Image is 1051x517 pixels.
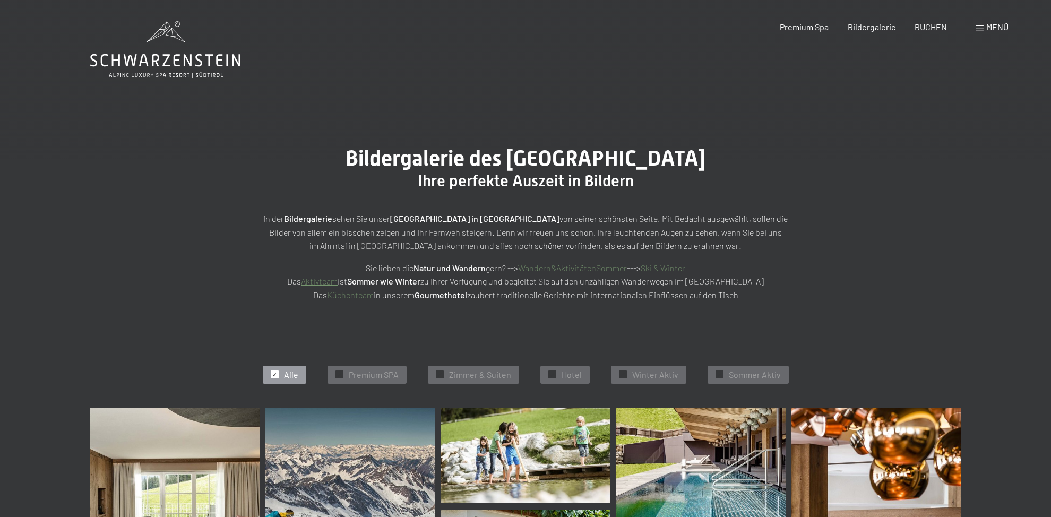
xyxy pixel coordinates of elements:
span: ✓ [272,371,277,378]
span: ✓ [621,371,625,378]
a: Küchenteam [327,290,374,300]
a: Aktivteam [301,276,338,286]
p: Sie lieben die gern? --> ---> Das ist zu Ihrer Verfügung und begleitet Sie auf den unzähligen Wan... [260,261,791,302]
span: Menü [986,22,1009,32]
a: Ski & Winter [641,263,685,273]
span: Sommer Aktiv [729,369,781,381]
strong: Sommer wie Winter [347,276,420,286]
img: Bildergalerie [441,408,610,503]
strong: [GEOGRAPHIC_DATA] in [GEOGRAPHIC_DATA] [390,213,559,223]
span: Ihre perfekte Auszeit in Bildern [418,171,634,190]
span: Alle [284,369,298,381]
strong: Bildergalerie [284,213,332,223]
p: In der sehen Sie unser von seiner schönsten Seite. Mit Bedacht ausgewählt, sollen die Bilder von ... [260,212,791,253]
a: Premium Spa [780,22,829,32]
span: Bildergalerie des [GEOGRAPHIC_DATA] [346,146,705,171]
span: Premium SPA [349,369,399,381]
strong: Natur und Wandern [413,263,486,273]
a: Bildergalerie [848,22,896,32]
span: ✓ [437,371,442,378]
span: ✓ [337,371,341,378]
a: Wandern&AktivitätenSommer [518,263,627,273]
a: BUCHEN [915,22,947,32]
strong: Gourmethotel [415,290,467,300]
span: Winter Aktiv [632,369,678,381]
span: Hotel [562,369,582,381]
span: ✓ [717,371,721,378]
span: ✓ [550,371,554,378]
span: Zimmer & Suiten [449,369,511,381]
